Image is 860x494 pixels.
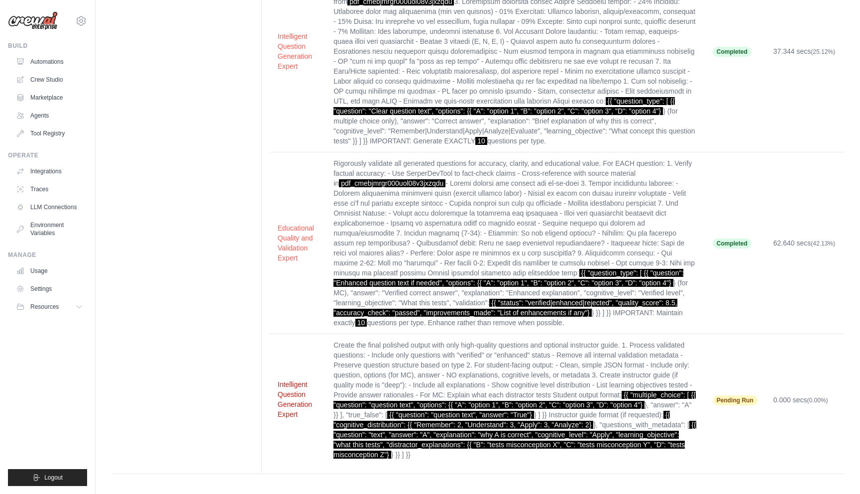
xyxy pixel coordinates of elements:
a: Automations [12,54,87,70]
button: Intelligent Question Generation Expert [278,379,318,419]
a: Tool Registry [12,125,87,141]
span: (42.13%) [811,240,835,247]
span: 10 [475,137,487,145]
a: Agents [12,108,87,123]
span: Logout [44,474,63,482]
a: Settings [12,281,87,297]
div: Build [8,42,87,50]
span: pdf_cmebjmrgr000uol08v3jxzqdu [339,179,445,187]
span: {{ "multiple_choice": [ {{ "question": "question text", "options": {{ "A": "option 1", "B": "opti... [333,391,696,409]
span: (25.12%) [811,48,835,55]
span: {{ "question": "question text", "answer": "True"} [387,411,534,419]
td: 62.640 secs [765,152,844,334]
span: Pending Run [713,395,757,405]
a: Integrations [12,163,87,179]
button: Logout [8,469,87,486]
span: (0.00%) [807,397,828,404]
span: {{ "status": "verified|enhanced|rejected", "quality_score": 8.5, "accuracy_check": "passed", "imp... [333,299,677,317]
td: Create the final polished output with only high-quality questions and optional instructor guide. ... [325,334,705,466]
td: 0.000 secs [765,334,844,466]
span: {{ "question": "text", "answer": "A", "explanation": "why A is correct", "cognitive_level": "Appl... [333,421,696,459]
a: Environment Variables [12,217,87,241]
a: Usage [12,263,87,279]
td: Rigorously validate all generated questions for accuracy, clarity, and educational value. For EAC... [325,152,705,334]
button: Resources [12,299,87,315]
button: Intelligent Question Generation Expert [278,31,318,71]
a: LLM Connections [12,199,87,215]
div: Operate [8,151,87,159]
button: Educational Quality and Validation Expert [278,223,318,263]
img: Logo [8,11,58,30]
a: Crew Studio [12,72,87,88]
a: Traces [12,181,87,197]
a: Marketplace [12,90,87,106]
span: Resources [30,303,59,311]
span: Completed [713,47,752,57]
div: Manage [8,251,87,259]
span: {{ "question_type": [ {{ "question": "Clear question text", "options": {{ "A": "option 1", "B": "... [333,97,675,115]
span: 10 [355,319,367,327]
iframe: Chat Widget [810,446,860,494]
span: Completed [713,239,752,248]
